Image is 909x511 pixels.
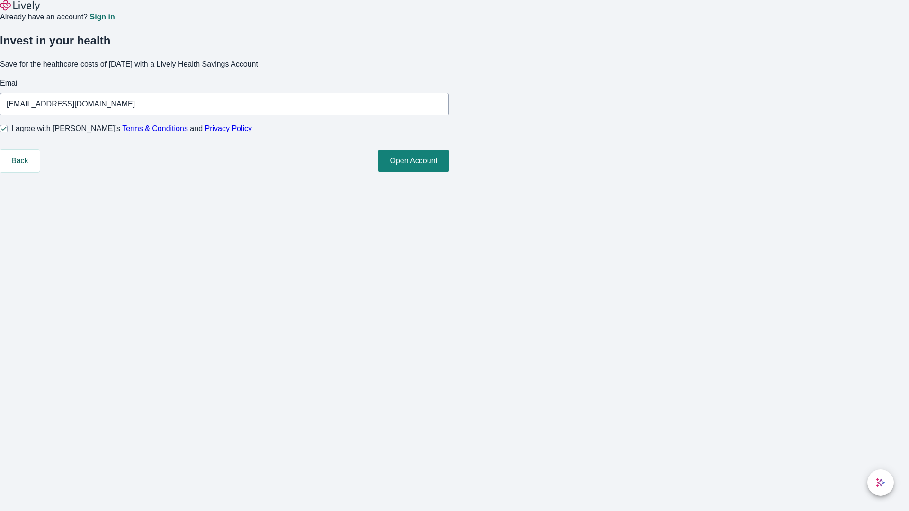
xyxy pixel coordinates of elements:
svg: Lively AI Assistant [876,478,885,487]
a: Sign in [89,13,115,21]
a: Privacy Policy [205,124,252,132]
button: chat [867,469,894,496]
span: I agree with [PERSON_NAME]’s and [11,123,252,134]
button: Open Account [378,150,449,172]
a: Terms & Conditions [122,124,188,132]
